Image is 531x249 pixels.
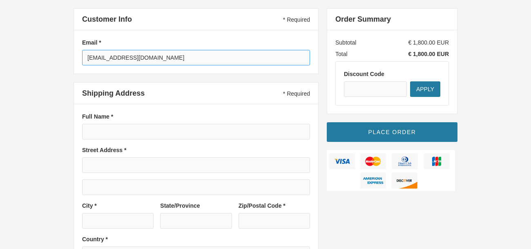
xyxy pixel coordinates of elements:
div: * Required [283,90,310,98]
label: Discount Code [344,70,440,78]
label: Country * [82,235,310,243]
label: Full Name * [82,112,310,121]
label: Zip/Postal Code * [239,202,310,210]
label: Email * [82,38,310,47]
h4: Shipping Address [82,88,145,98]
h4: Customer Info [82,14,132,24]
button: Apply Discount [410,81,440,97]
h4: Order Summary [335,14,391,24]
label: State/Province [160,202,232,210]
label: Street Address * [82,146,310,154]
div: Total [335,50,348,58]
div: € 1,800.00 EUR [408,38,449,47]
div: * Required [283,16,310,24]
img: payments gateway [327,150,455,191]
label: City * [82,202,154,210]
div: € 1,800.00 EUR [408,50,449,58]
div: Subtotal [335,38,356,47]
a: Place Order [327,122,457,142]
